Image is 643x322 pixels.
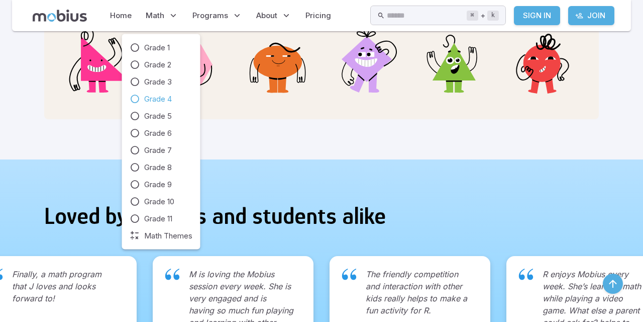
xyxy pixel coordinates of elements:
[568,6,614,25] a: Join
[144,196,174,207] span: Grade 10
[467,11,478,21] kbd: ⌘
[144,59,171,70] span: Grade 2
[467,10,499,22] div: +
[514,6,560,25] a: Sign In
[130,42,192,53] a: Grade 1
[130,94,192,105] a: Grade 4
[144,162,172,173] span: Grade 8
[144,230,192,242] span: Math Themes
[487,11,499,21] kbd: k
[130,59,192,70] a: Grade 2
[107,4,135,27] a: Home
[130,111,192,122] a: Grade 5
[146,10,164,21] span: Math
[302,4,334,27] a: Pricing
[144,76,172,88] span: Grade 3
[130,213,192,224] a: Grade 11
[130,128,192,139] a: Grade 6
[130,162,192,173] a: Grade 8
[144,213,172,224] span: Grade 11
[130,230,192,242] a: Math Themes
[130,179,192,190] a: Grade 9
[144,94,172,105] span: Grade 4
[256,10,277,21] span: About
[144,42,170,53] span: Grade 1
[144,128,172,139] span: Grade 6
[144,111,172,122] span: Grade 5
[130,76,192,88] a: Grade 3
[144,179,172,190] span: Grade 9
[144,145,172,156] span: Grade 7
[130,196,192,207] a: Grade 10
[130,145,192,156] a: Grade 7
[192,10,228,21] span: Programs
